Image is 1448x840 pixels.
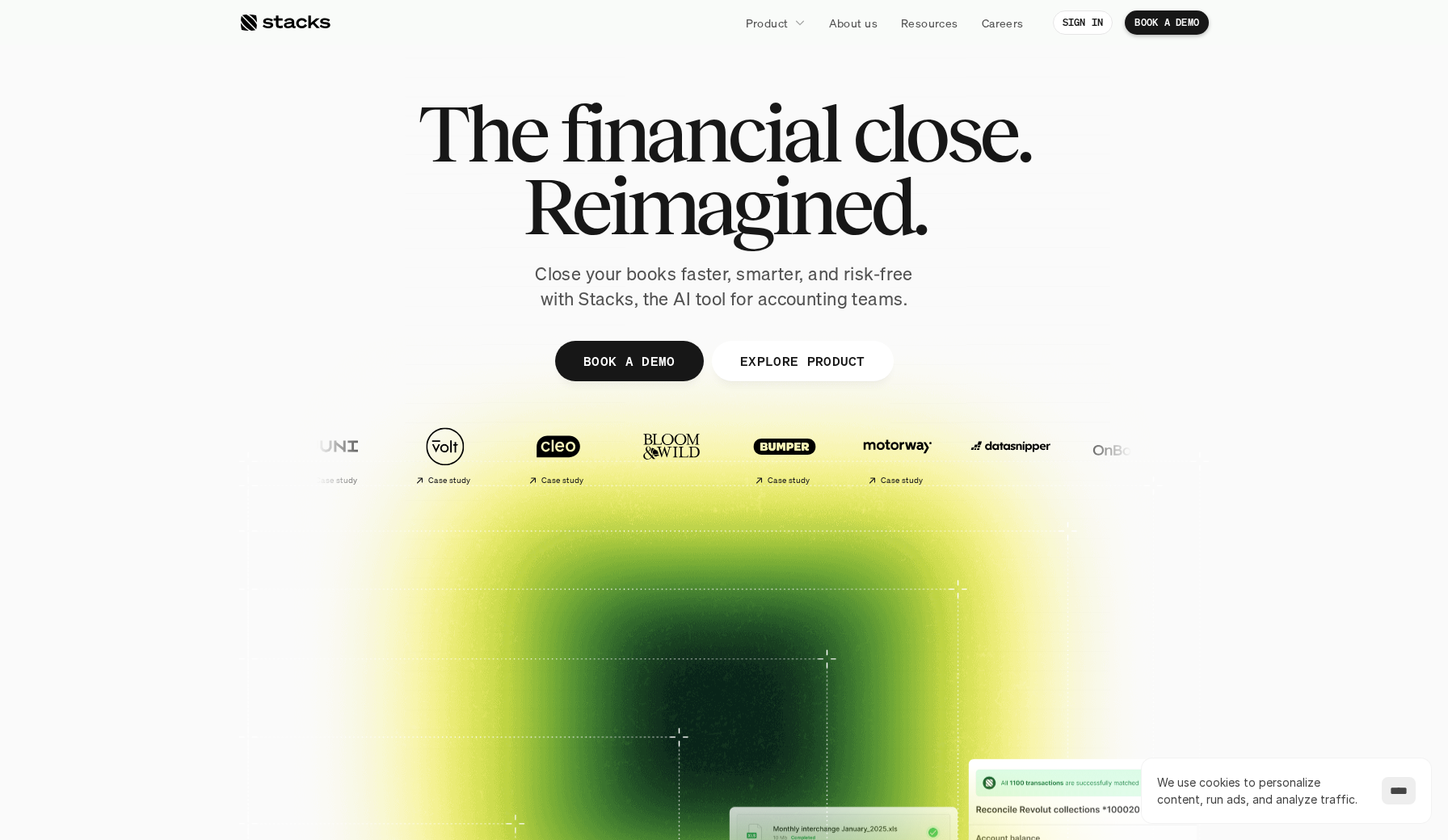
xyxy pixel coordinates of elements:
[746,15,789,31] p: Product
[1134,17,1199,28] p: BOOK A DEMO
[982,15,1024,31] p: Careers
[901,15,958,31] p: Resources
[732,418,837,492] a: Case study
[711,341,893,381] a: EXPLORE PRODUCT
[1053,10,1113,35] a: SIGN IN
[541,476,584,485] h2: Case study
[819,8,887,37] a: About us
[315,476,358,485] h2: Case study
[768,476,810,485] h2: Case study
[829,15,878,31] p: About us
[555,341,704,381] a: BOOK A DEMO
[418,97,546,170] span: The
[393,418,498,492] a: Case study
[881,476,924,485] h2: Case study
[1063,17,1104,28] p: SIGN IN
[506,418,611,492] a: Case study
[1157,774,1366,808] p: We use cookies to personalize content, run ads, and analyze traffic.
[852,97,1030,170] span: close.
[845,418,950,492] a: Case study
[739,349,865,372] p: EXPLORE PRODUCT
[972,8,1033,37] a: Careers
[523,170,926,242] span: Reimagined.
[1125,10,1209,35] a: BOOK A DEMO
[560,97,839,170] span: financial
[522,262,926,312] p: Close your books faster, smarter, and risk-free with Stacks, the AI tool for accounting teams.
[891,8,968,37] a: Resources
[280,418,385,492] a: Case study
[583,349,676,372] p: BOOK A DEMO
[428,476,471,485] h2: Case study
